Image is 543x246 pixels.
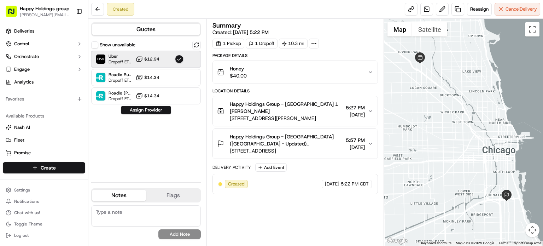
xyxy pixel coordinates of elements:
span: [STREET_ADDRESS][PERSON_NAME] [230,115,343,122]
button: Settings [3,185,85,195]
a: Fleet [6,137,82,143]
span: Roadie Rush (P2P) [109,72,133,78]
span: Honey [230,65,247,72]
span: Created: [212,29,269,36]
div: We're available if you need us! [24,75,89,80]
button: Show satellite imagery [412,22,447,36]
div: Start new chat [24,68,116,75]
span: Created [228,181,245,187]
span: Log out [14,233,29,238]
span: Nash AI [14,124,30,131]
span: Chat with us! [14,210,40,216]
button: Notes [92,190,146,201]
button: Honey$40.00 [213,61,378,84]
button: Happy Holdings group[PERSON_NAME][EMAIL_ADDRESS][DOMAIN_NAME] [3,3,73,20]
button: Add Event [255,163,287,172]
span: 5:27 PM [346,104,365,111]
button: Keyboard shortcuts [421,241,451,246]
button: Orchestrate [3,51,85,62]
span: Fleet [14,137,24,143]
input: Got a question? Start typing here... [18,46,127,53]
span: $40.00 [230,72,247,79]
div: Location Details [212,88,378,94]
span: Roadie (P2P) [109,90,133,96]
a: Terms (opens in new tab) [498,241,508,245]
a: 💻API Documentation [57,100,116,113]
button: Toggle fullscreen view [525,22,539,36]
span: API Documentation [67,103,113,110]
button: $14.34 [136,92,159,99]
button: $14.34 [136,74,159,81]
a: 📗Knowledge Base [4,100,57,113]
span: Happy Holdings Group - [GEOGRAPHIC_DATA] 1 [PERSON_NAME] [230,101,343,115]
button: Start new chat [120,70,129,78]
span: Promise [14,150,31,156]
span: Create [41,164,56,171]
span: Orchestrate [14,53,39,60]
span: [DATE] 5:22 PM [233,29,269,35]
button: Create [3,162,85,173]
img: Roadie Rush (P2P) [96,73,105,82]
a: Powered byPylon [50,120,86,125]
button: [PERSON_NAME][EMAIL_ADDRESS][DOMAIN_NAME] [20,12,70,18]
button: Happy Holdings group [20,5,69,12]
h3: Summary [212,22,241,29]
button: Control [3,38,85,50]
label: Show unavailable [100,42,135,48]
div: 📗 [7,103,13,109]
button: Log out [3,230,85,240]
span: [STREET_ADDRESS] [230,147,343,154]
div: Package Details [212,53,378,58]
button: Reassign [467,3,492,16]
span: Knowledge Base [14,103,54,110]
span: Happy Holdings Group - [GEOGRAPHIC_DATA] ([GEOGRAPHIC_DATA] - Updated) [PERSON_NAME] [230,133,343,147]
a: Deliveries [3,25,85,37]
span: Dropoff ETA 1 hour [109,59,133,65]
a: Open this area in Google Maps (opens a new window) [386,236,409,246]
button: Nash AI [3,122,85,133]
button: Flags [146,190,200,201]
span: Uber [109,53,133,59]
div: 10.3 mi [279,39,308,48]
span: Pylon [70,120,86,125]
button: Quotes [92,24,200,35]
img: Uber [96,55,105,64]
a: Nash AI [6,124,82,131]
div: Favorites [3,93,85,105]
span: Settings [14,187,30,193]
button: Happy Holdings Group - [GEOGRAPHIC_DATA] 1 [PERSON_NAME][STREET_ADDRESS][PERSON_NAME]5:27 PM[DATE] [213,96,378,126]
span: $14.34 [144,93,159,99]
span: Reassign [470,6,489,12]
button: Promise [3,147,85,159]
img: 1736555255976-a54dd68f-1ca7-489b-9aae-adbdc363a1c4 [7,68,20,80]
span: [DATE] [346,111,365,118]
span: [DATE] [346,144,365,151]
span: [DATE] [325,181,339,187]
span: 5:22 PM CDT [341,181,369,187]
button: Fleet [3,135,85,146]
img: Roadie (P2P) [96,91,105,101]
span: Dropoff ETA - [109,96,133,102]
div: 1 Dropoff [246,39,278,48]
span: $12.94 [144,56,159,62]
button: Toggle Theme [3,219,85,229]
button: Assign Provider [121,106,171,114]
button: CancelDelivery [495,3,540,16]
button: Happy Holdings Group - [GEOGRAPHIC_DATA] ([GEOGRAPHIC_DATA] - Updated) [PERSON_NAME][STREET_ADDRE... [213,129,378,159]
a: Report a map error [513,241,541,245]
span: Deliveries [14,28,34,34]
button: Engage [3,64,85,75]
img: Google [386,236,409,246]
p: Welcome 👋 [7,28,129,40]
span: Map data ©2025 Google [456,241,494,245]
div: 1 Pickup [212,39,244,48]
a: Promise [6,150,82,156]
div: 💻 [60,103,65,109]
button: Show street map [387,22,412,36]
img: Nash [7,7,21,21]
a: Analytics [3,76,85,88]
button: Map camera controls [525,223,539,237]
span: Dropoff ETA - [109,78,133,83]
